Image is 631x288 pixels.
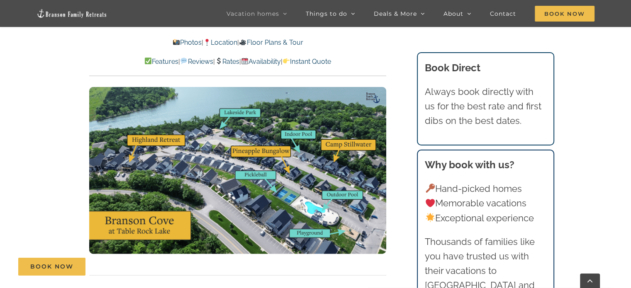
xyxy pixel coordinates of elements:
[204,39,210,46] img: 📍
[203,39,237,46] a: Location
[227,11,279,17] span: Vacation homes
[89,56,386,67] p: | | | |
[241,58,281,65] a: Availability
[215,58,239,65] a: Rates
[443,11,463,17] span: About
[425,182,546,225] p: Hand-picked homes Memorable vacations Exceptional experience
[283,58,331,65] a: Instant Quote
[144,58,178,65] a: Features
[425,85,546,128] p: Always book directly with us for the best rate and first dibs on the best dates.
[241,58,248,64] img: 📆
[306,11,347,17] span: Things to do
[374,11,417,17] span: Deals & More
[239,39,303,46] a: Floor Plans & Tour
[89,87,386,254] img: Branson Cove on Table Rock Lake Branson Family Retreats
[173,39,202,46] a: Photos
[18,258,85,276] a: Book Now
[89,37,386,48] p: | |
[535,6,594,22] span: Book Now
[425,157,546,172] h3: Why book with us?
[490,11,516,17] span: Contact
[426,213,435,222] img: 🌟
[37,9,107,18] img: Branson Family Retreats Logo
[426,198,435,208] img: ❤️
[283,58,290,64] img: 👉
[215,58,222,64] img: 💲
[180,58,187,64] img: 💬
[180,58,213,65] a: Reviews
[426,184,435,193] img: 🔑
[30,263,73,270] span: Book Now
[425,62,480,74] b: Book Direct
[239,39,246,46] img: 🎥
[173,39,180,46] img: 📸
[145,58,151,64] img: ✅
